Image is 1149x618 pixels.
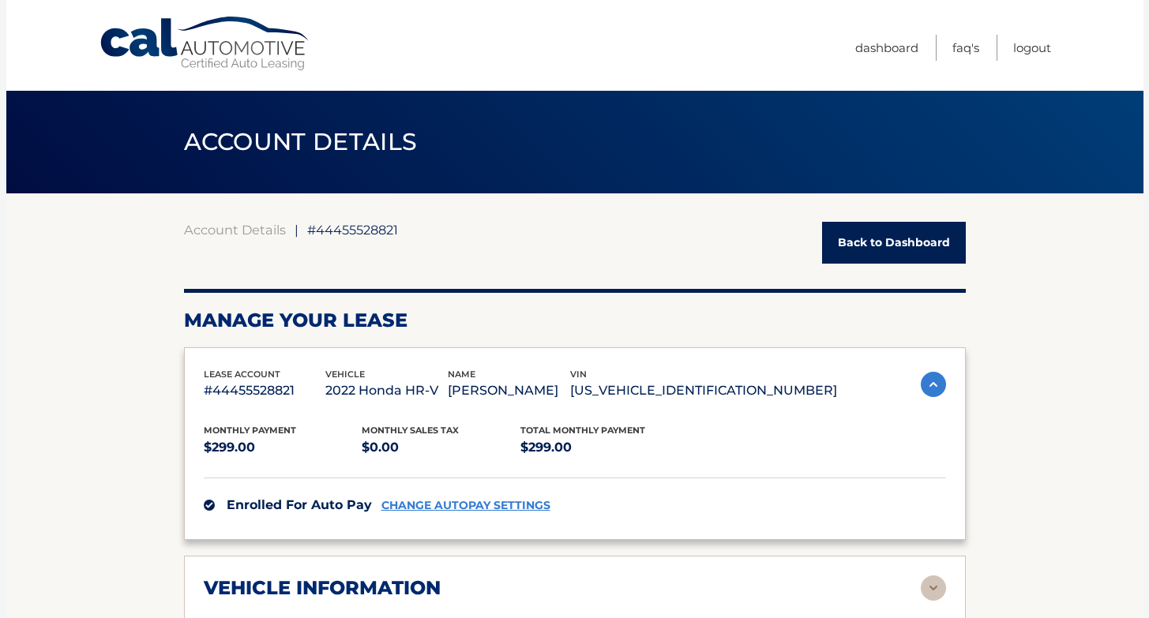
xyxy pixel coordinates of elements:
[520,436,679,459] p: $299.00
[99,16,312,72] a: Cal Automotive
[227,497,372,512] span: Enrolled For Auto Pay
[921,575,946,601] img: accordion-rest.svg
[307,222,398,238] span: #44455528821
[362,425,459,436] span: Monthly sales Tax
[952,35,979,61] a: FAQ's
[448,380,570,402] p: [PERSON_NAME]
[184,222,286,238] a: Account Details
[1013,35,1051,61] a: Logout
[520,425,645,436] span: Total Monthly Payment
[295,222,299,238] span: |
[204,425,296,436] span: Monthly Payment
[204,369,280,380] span: lease account
[855,35,918,61] a: Dashboard
[204,500,215,511] img: check.svg
[822,222,966,264] a: Back to Dashboard
[325,369,365,380] span: vehicle
[325,380,448,402] p: 2022 Honda HR-V
[362,436,520,459] p: $0.00
[204,380,326,402] p: #44455528821
[184,309,966,332] h2: Manage Your Lease
[448,369,475,380] span: name
[570,380,837,402] p: [US_VEHICLE_IDENTIFICATION_NUMBER]
[381,499,550,512] a: CHANGE AUTOPAY SETTINGS
[204,436,362,459] p: $299.00
[921,372,946,397] img: accordion-active.svg
[204,576,441,600] h2: vehicle information
[570,369,587,380] span: vin
[184,127,418,156] span: ACCOUNT DETAILS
